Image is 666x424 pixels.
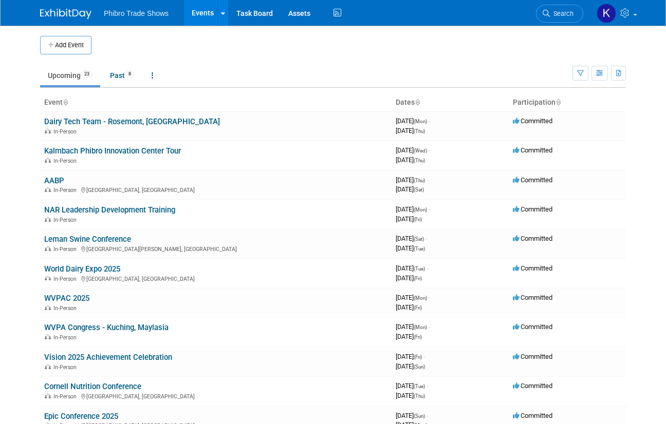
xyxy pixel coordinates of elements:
[44,146,181,156] a: Kalmbach Phibro Innovation Center Tour
[414,148,427,153] span: (Wed)
[44,176,64,185] a: AABP
[396,185,424,193] span: [DATE]
[45,217,51,222] img: In-Person Event
[513,146,552,154] span: Committed
[396,127,425,134] span: [DATE]
[396,333,422,340] span: [DATE]
[396,392,425,399] span: [DATE]
[513,353,552,360] span: Committed
[53,217,80,223] span: In-Person
[44,185,387,194] div: [GEOGRAPHIC_DATA], [GEOGRAPHIC_DATA]
[53,305,80,312] span: In-Person
[102,66,142,85] a: Past8
[45,187,51,192] img: In-Person Event
[396,353,425,360] span: [DATE]
[414,217,422,222] span: (Fri)
[427,412,428,419] span: -
[40,66,100,85] a: Upcoming23
[414,324,427,330] span: (Mon)
[45,276,51,281] img: In-Person Event
[396,235,427,242] span: [DATE]
[509,94,626,111] th: Participation
[414,246,425,252] span: (Tue)
[53,187,80,194] span: In-Person
[396,362,425,370] span: [DATE]
[414,119,427,124] span: (Mon)
[414,266,425,272] span: (Tue)
[396,146,430,154] span: [DATE]
[427,264,428,272] span: -
[414,187,424,192] span: (Sat)
[45,246,51,251] img: In-Person Event
[44,264,120,274] a: World Dairy Expo 2025
[53,276,80,282] span: In-Person
[44,117,220,126] a: Dairy Tech Team - Rosemont, [GEOGRAPHIC_DATA]
[556,98,561,106] a: Sort by Participation Type
[513,205,552,213] span: Committed
[44,205,175,215] a: NAR Leadership Development Training
[414,354,422,360] span: (Fri)
[550,10,573,17] span: Search
[396,412,428,419] span: [DATE]
[45,305,51,310] img: In-Person Event
[53,393,80,400] span: In-Person
[414,236,424,242] span: (Sat)
[513,323,552,331] span: Committed
[414,207,427,213] span: (Mon)
[415,98,420,106] a: Sort by Start Date
[45,364,51,369] img: In-Person Event
[104,9,169,17] span: Phibro Trade Shows
[427,176,428,184] span: -
[423,353,425,360] span: -
[513,294,552,301] span: Committed
[396,117,430,125] span: [DATE]
[396,176,428,184] span: [DATE]
[597,4,616,23] img: Karol Ehmen
[396,294,430,301] span: [DATE]
[429,205,430,213] span: -
[414,305,422,311] span: (Fri)
[396,264,428,272] span: [DATE]
[44,244,387,253] div: [GEOGRAPHIC_DATA][PERSON_NAME], [GEOGRAPHIC_DATA]
[414,364,425,370] span: (Sun)
[81,70,92,78] span: 23
[396,156,425,164] span: [DATE]
[45,334,51,339] img: In-Person Event
[53,364,80,371] span: In-Person
[513,117,552,125] span: Committed
[414,276,422,281] span: (Fri)
[396,303,422,311] span: [DATE]
[53,158,80,164] span: In-Person
[44,274,387,282] div: [GEOGRAPHIC_DATA], [GEOGRAPHIC_DATA]
[429,323,430,331] span: -
[414,383,425,389] span: (Tue)
[414,393,425,399] span: (Thu)
[45,158,51,163] img: In-Person Event
[44,392,387,400] div: [GEOGRAPHIC_DATA], [GEOGRAPHIC_DATA]
[396,274,422,282] span: [DATE]
[425,235,427,242] span: -
[414,158,425,163] span: (Thu)
[53,334,80,341] span: In-Person
[40,36,91,54] button: Add Event
[414,413,425,419] span: (Sun)
[44,323,169,332] a: WVPA Congress - Kuching, Maylasia
[414,178,425,183] span: (Thu)
[414,128,425,134] span: (Thu)
[427,382,428,390] span: -
[45,393,51,398] img: In-Person Event
[392,94,509,111] th: Dates
[414,334,422,340] span: (Fri)
[513,235,552,242] span: Committed
[396,215,422,223] span: [DATE]
[63,98,68,106] a: Sort by Event Name
[513,264,552,272] span: Committed
[45,128,51,133] img: In-Person Event
[40,94,392,111] th: Event
[44,294,89,303] a: WVPAC 2025
[429,146,430,154] span: -
[536,5,583,23] a: Search
[414,295,427,301] span: (Mon)
[53,246,80,253] span: In-Person
[396,244,425,252] span: [DATE]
